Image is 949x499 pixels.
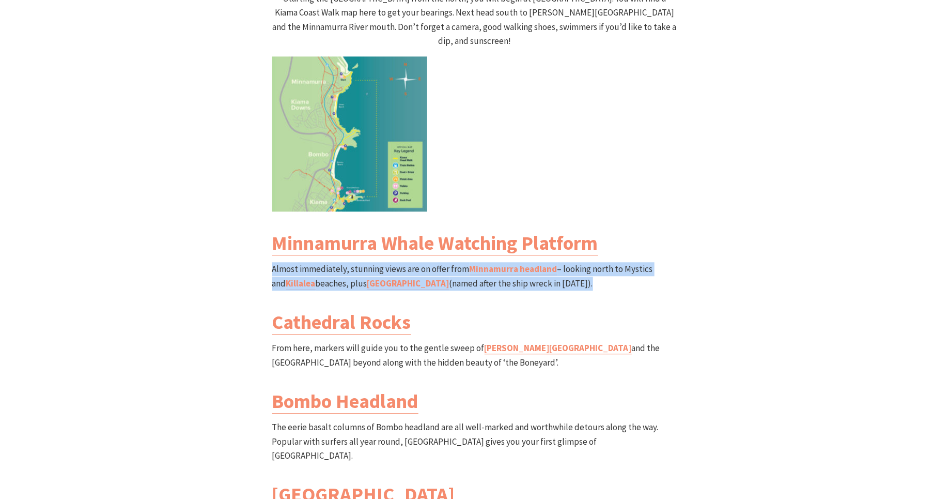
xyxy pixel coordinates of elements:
[470,263,557,275] a: Minnamurra headland
[272,420,677,463] p: The eerie basalt columns of Bombo headland are all well-marked and worthwhile detours along the w...
[272,262,677,290] p: Almost immediately, stunning views are on offer from – looking north to Mystics and beaches, plus...
[367,278,449,290] a: [GEOGRAPHIC_DATA]
[485,342,632,354] a: [PERSON_NAME][GEOGRAPHIC_DATA]
[286,278,316,290] a: Killalea
[272,310,411,335] a: Cathedral Rocks
[272,389,418,414] a: Bombo Headland
[272,341,677,369] p: From here, markers will guide you to the gentle sweep of and the [GEOGRAPHIC_DATA] beyond along w...
[272,231,598,255] a: Minnamurra Whale Watching Platform
[272,56,427,211] img: Kiama Coast Walk North Section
